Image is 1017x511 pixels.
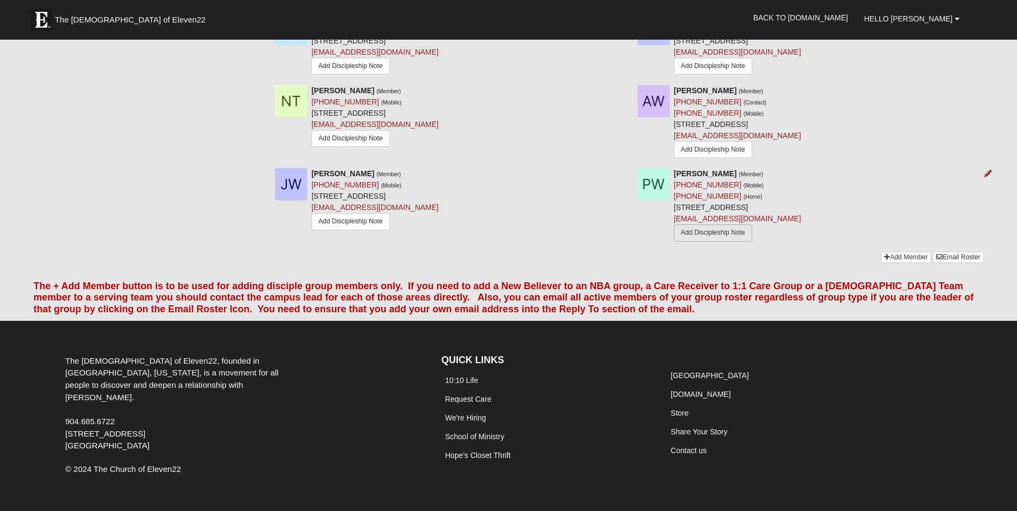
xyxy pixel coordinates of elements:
[674,58,752,74] a: Add Discipleship Note
[445,395,491,403] a: Request Care
[311,130,390,147] a: Add Discipleship Note
[674,13,801,77] div: [STREET_ADDRESS]
[674,85,801,161] div: [STREET_ADDRESS]
[674,48,801,56] a: [EMAIL_ADDRESS][DOMAIN_NAME]
[381,99,402,106] small: (Mobile)
[311,120,439,129] a: [EMAIL_ADDRESS][DOMAIN_NAME]
[671,371,749,380] a: [GEOGRAPHIC_DATA]
[311,86,374,95] strong: [PERSON_NAME]
[671,409,688,417] a: Store
[25,4,240,31] a: The [DEMOGRAPHIC_DATA] of Eleven22
[311,58,390,74] a: Add Discipleship Note
[311,13,439,77] div: [STREET_ADDRESS]
[441,355,651,366] h4: QUICK LINKS
[311,48,439,56] a: [EMAIL_ADDRESS][DOMAIN_NAME]
[311,213,390,230] a: Add Discipleship Note
[745,4,856,31] a: Back to [DOMAIN_NAME]
[674,168,801,244] div: [STREET_ADDRESS]
[674,214,801,223] a: [EMAIL_ADDRESS][DOMAIN_NAME]
[65,464,181,474] span: © 2024 The Church of Eleven22
[739,88,763,94] small: (Member)
[744,193,762,200] small: (Home)
[311,168,439,232] div: [STREET_ADDRESS]
[671,446,707,455] a: Contact us
[739,171,763,177] small: (Member)
[57,355,308,453] div: The [DEMOGRAPHIC_DATA] of Eleven22, founded in [GEOGRAPHIC_DATA], [US_STATE], is a movement for a...
[311,169,374,178] strong: [PERSON_NAME]
[744,99,767,106] small: (Contact)
[674,97,741,106] a: [PHONE_NUMBER]
[671,390,731,399] a: [DOMAIN_NAME]
[881,252,931,263] a: Add Member
[445,451,510,460] a: Hope's Closet Thrift
[674,224,752,241] a: Add Discipleship Note
[311,203,439,212] a: [EMAIL_ADDRESS][DOMAIN_NAME]
[864,14,953,23] span: Hello [PERSON_NAME]
[311,97,379,106] a: [PHONE_NUMBER]
[933,252,983,263] a: Email Roster
[674,141,752,158] a: Add Discipleship Note
[674,131,801,140] a: [EMAIL_ADDRESS][DOMAIN_NAME]
[744,182,764,189] small: (Mobile)
[445,376,478,385] a: 10:10 Life
[33,281,974,314] font: The + Add Member button is to be used for adding disciple group members only. If you need to add ...
[856,5,968,32] a: Hello [PERSON_NAME]
[674,109,741,117] a: [PHONE_NUMBER]
[744,110,764,117] small: (Mobile)
[376,171,401,177] small: (Member)
[674,192,741,200] a: [PHONE_NUMBER]
[445,432,504,441] a: School of Ministry
[311,181,379,189] a: [PHONE_NUMBER]
[31,9,52,31] img: Eleven22 logo
[674,169,737,178] strong: [PERSON_NAME]
[674,181,741,189] a: [PHONE_NUMBER]
[381,182,402,189] small: (Mobile)
[65,441,150,450] span: [GEOGRAPHIC_DATA]
[376,88,401,94] small: (Member)
[674,86,737,95] strong: [PERSON_NAME]
[671,427,728,436] a: Share Your Story
[445,414,486,422] a: We're Hiring
[55,14,205,25] span: The [DEMOGRAPHIC_DATA] of Eleven22
[311,85,439,149] div: [STREET_ADDRESS]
